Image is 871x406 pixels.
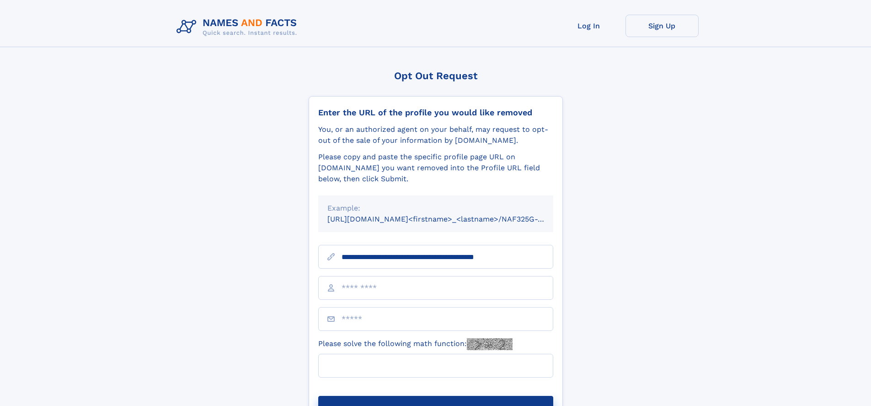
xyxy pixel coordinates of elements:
img: Logo Names and Facts [173,15,305,39]
div: You, or an authorized agent on your behalf, may request to opt-out of the sale of your informatio... [318,124,553,146]
div: Please copy and paste the specific profile page URL on [DOMAIN_NAME] you want removed into the Pr... [318,152,553,184]
div: Example: [327,203,544,214]
a: Sign Up [625,15,699,37]
label: Please solve the following math function: [318,338,513,350]
a: Log In [552,15,625,37]
div: Opt Out Request [309,70,563,81]
div: Enter the URL of the profile you would like removed [318,108,553,118]
small: [URL][DOMAIN_NAME]<firstname>_<lastname>/NAF325G-xxxxxxxx [327,215,571,223]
